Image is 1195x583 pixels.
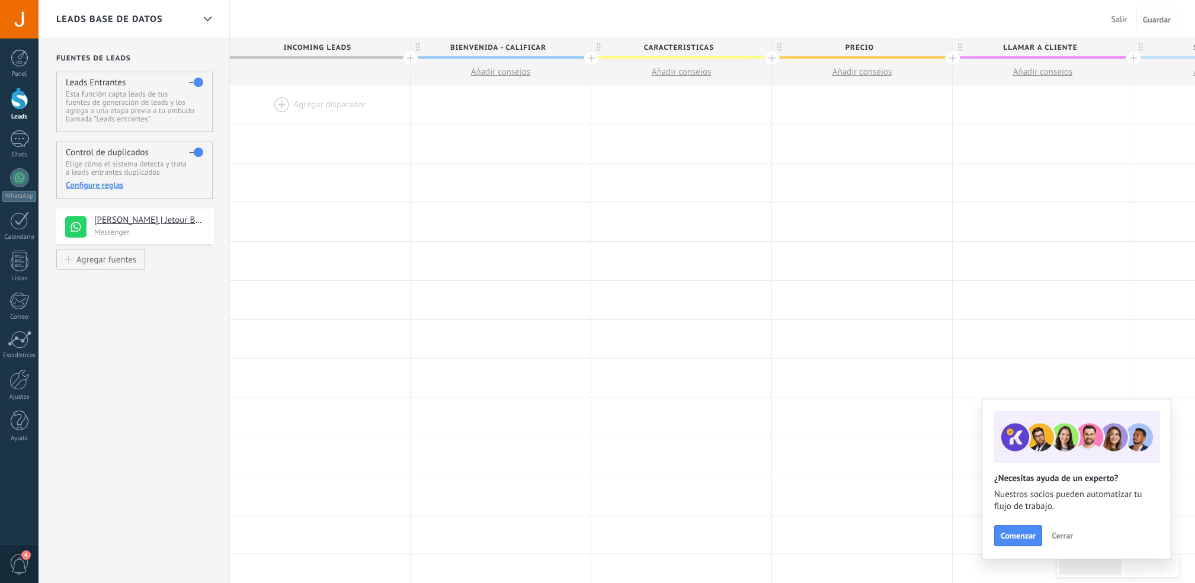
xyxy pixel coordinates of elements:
[994,489,1159,512] span: Nuestros socios pueden automatizar tu flujo de trabajo.
[2,71,37,78] div: Panel
[994,525,1042,546] button: Comenzar
[953,59,1133,85] button: Añadir consejos
[94,214,205,226] h4: [PERSON_NAME] | Jetour Bellavista
[76,254,136,264] div: Agregar fuentes
[2,435,37,443] div: Ayuda
[94,227,207,237] p: Messenger
[1001,531,1036,540] span: Comenzar
[652,66,712,78] span: Añadir consejos
[66,77,126,88] h4: Leads Entrantes
[1046,527,1078,544] button: Cerrar
[230,39,410,56] div: Incoming leads
[197,8,217,31] div: LEADS BASE DE DATOS
[772,39,946,57] span: Precio
[2,191,36,202] div: WhatsApp
[2,275,37,283] div: Listas
[953,39,1133,56] div: Llamar a cliente
[772,39,952,56] div: Precio
[66,147,149,158] h4: Control de duplicados
[56,249,145,270] button: Agregar fuentes
[772,59,952,85] button: Añadir consejos
[2,113,37,121] div: Leads
[2,393,37,401] div: Ajustes
[411,39,591,56] div: Bienvenida - calificar
[994,473,1159,484] h2: ¿Necesitas ayuda de un experto?
[1107,10,1132,28] button: Salir
[1136,8,1177,30] button: Guardar
[591,39,765,57] span: caracteristicas
[1052,531,1073,540] span: Cerrar
[66,180,203,190] div: Configure reglas
[2,352,37,360] div: Estadísticas
[1111,14,1127,24] span: Salir
[832,66,892,78] span: Añadir consejos
[56,54,214,63] h2: Fuentes de leads
[66,90,203,123] p: Esta función capta leads de tus fuentes de generación de leads y los agrega a una etapa previa a ...
[230,39,404,57] span: Incoming leads
[56,14,163,25] span: LEADS BASE DE DATOS
[411,59,591,85] button: Añadir consejos
[591,59,771,85] button: Añadir consejos
[2,313,37,321] div: Correo
[411,39,585,57] span: Bienvenida - calificar
[2,151,37,159] div: Chats
[21,550,31,560] span: 4
[1013,66,1073,78] span: Añadir consejos
[66,160,203,177] p: Elige cómo el sistema detecta y trata a leads entrantes duplicados
[1143,15,1171,24] span: Guardar
[471,66,531,78] span: Añadir consejos
[591,39,771,56] div: caracteristicas
[953,39,1127,57] span: Llamar a cliente
[2,233,37,241] div: Calendario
